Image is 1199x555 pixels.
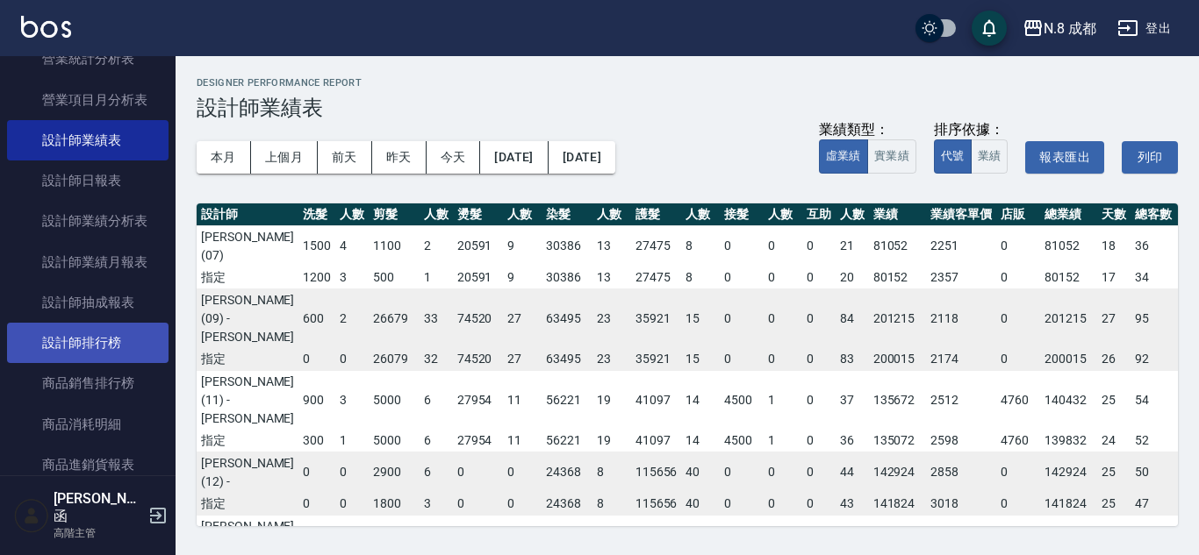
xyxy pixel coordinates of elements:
td: 13 [592,225,631,267]
td: 4760 [996,430,1040,452]
td: 56221 [542,430,592,452]
th: 燙髮 [453,203,504,226]
td: 92 [1131,348,1176,371]
a: 設計師排行榜 [7,323,169,363]
td: 指定 [197,267,298,289]
td: 0 [802,430,836,452]
td: 18 [1097,225,1131,267]
td: 0 [453,493,504,516]
td: 3 [420,493,453,516]
td: 4500 [720,430,764,452]
td: 27 [1097,288,1131,348]
td: 500 [369,267,420,289]
div: 業績類型： [819,121,916,139]
td: 20 [836,267,869,289]
td: 84 [836,288,869,348]
td: 23 [592,348,631,371]
td: [PERSON_NAME](11) - [PERSON_NAME] [197,370,298,430]
td: 0 [720,267,764,289]
td: 14 [681,430,720,452]
td: 47 [1131,493,1176,516]
button: 業績 [971,139,1009,174]
td: 2 [335,288,369,348]
td: 21 [836,225,869,267]
td: 2858 [926,452,996,493]
td: 0 [802,452,836,493]
th: 人數 [420,203,453,226]
td: 115656 [631,493,682,516]
td: 0 [720,225,764,267]
td: 0 [802,267,836,289]
td: 20591 [453,267,504,289]
td: 1100 [369,225,420,267]
td: 135672 [869,370,927,430]
td: 15 [681,288,720,348]
td: 6 [420,452,453,493]
a: 設計師抽成報表 [7,282,169,323]
td: 19 [592,370,631,430]
a: 設計師業績分析表 [7,201,169,241]
div: 排序依據： [934,121,1009,139]
a: 商品進銷貨報表 [7,445,169,485]
th: 總客數 [1131,203,1176,226]
td: 4500 [720,370,764,430]
td: 0 [503,452,542,493]
td: 43 [836,493,869,516]
th: 設計師 [197,203,298,226]
td: 900 [298,370,335,430]
td: 14 [681,370,720,430]
td: 300 [298,430,335,452]
a: 設計師業績月報表 [7,242,169,282]
th: 店販 [996,203,1040,226]
button: 本月 [197,141,251,174]
td: 141824 [869,493,927,516]
td: 2512 [926,370,996,430]
td: 139832 [1040,430,1098,452]
td: 0 [720,288,764,348]
button: [DATE] [480,141,548,174]
td: 1200 [298,267,335,289]
td: 0 [335,493,369,516]
td: 0 [764,288,802,348]
td: 63495 [542,288,592,348]
td: 0 [802,225,836,267]
td: 3 [335,370,369,430]
td: 600 [298,288,335,348]
td: 0 [764,225,802,267]
td: 74520 [453,348,504,371]
td: 5000 [369,370,420,430]
button: 上個月 [251,141,318,174]
a: 商品銷售排行榜 [7,363,169,403]
th: 總業績 [1040,203,1098,226]
button: N.8 成都 [1016,11,1103,46]
td: 0 [335,348,369,371]
td: 27475 [631,225,682,267]
td: 34 [1131,267,1176,289]
td: 2251 [926,225,996,267]
td: 11 [503,370,542,430]
button: 前天 [318,141,372,174]
td: 2118 [926,288,996,348]
td: 0 [764,267,802,289]
button: 實業績 [867,139,916,174]
td: 24 [1097,430,1131,452]
td: 20591 [453,225,504,267]
button: 報表匯出 [1025,141,1104,174]
td: 32 [420,348,453,371]
td: 8 [592,493,631,516]
th: 天數 [1097,203,1131,226]
td: 0 [996,267,1040,289]
td: 8 [681,267,720,289]
td: 0 [764,493,802,516]
td: 27954 [453,430,504,452]
td: 74520 [453,288,504,348]
td: 3018 [926,493,996,516]
td: 33 [420,288,453,348]
td: 0 [802,288,836,348]
td: 1 [764,370,802,430]
td: 26 [1097,348,1131,371]
td: 0 [298,493,335,516]
td: 6 [420,370,453,430]
td: [PERSON_NAME](09) - [PERSON_NAME] [197,288,298,348]
td: 81052 [1040,225,1098,267]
